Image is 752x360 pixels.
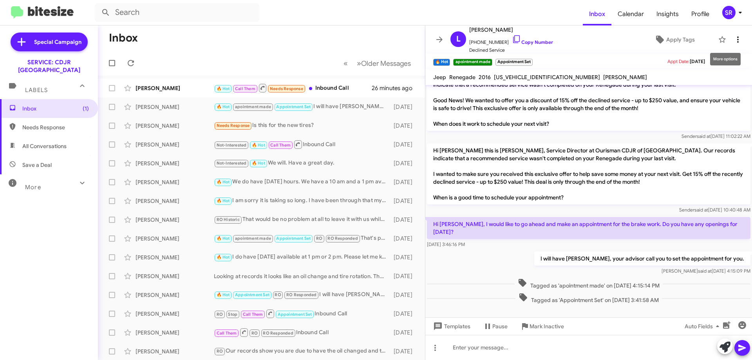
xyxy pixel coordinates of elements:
div: [PERSON_NAME] [136,216,214,224]
span: said at [697,133,710,139]
span: Appt Date: [667,58,690,64]
span: [PHONE_NUMBER] [469,34,553,46]
span: Auto Fields [685,319,722,333]
div: That's perfect. [214,234,390,243]
span: 🔥 Hot [217,104,230,109]
span: Pause [492,319,508,333]
span: 🔥 Hot [217,236,230,241]
a: Insights [650,3,685,25]
span: All Conversations [22,142,67,150]
p: Hi [PERSON_NAME] this is [PERSON_NAME], Service Director at Ourisman CDJR of [GEOGRAPHIC_DATA]. O... [427,143,750,204]
div: Inbound Call [214,327,390,337]
div: [DATE] [390,291,419,299]
a: Profile [685,3,716,25]
div: Our records show you are due to have the oil changed and tires rotated, unless you already had th... [214,347,390,356]
div: I am sorry it is taking so long. I have been through that myself. Please let us know if we can he... [214,196,390,205]
div: [DATE] [390,122,419,130]
span: Needs Response [270,86,303,91]
p: Hi [PERSON_NAME] this is [PERSON_NAME], Service Director at Ourisman CDJR of [GEOGRAPHIC_DATA]. O... [427,70,750,131]
small: apointment made [453,59,492,66]
p: Hi [PERSON_NAME], I would like to go ahead and make an appointment for the brake work. Do you hav... [427,217,750,239]
span: 🔥 Hot [217,292,230,297]
span: 🔥 Hot [217,179,230,185]
div: [PERSON_NAME] [136,197,214,205]
span: Appointment Set [276,104,311,109]
div: I do have [DATE] available at 1 pm or 2 pm. Please let me know if one of these times works for you. [214,253,390,262]
span: Declined Service [469,46,553,54]
div: [DATE] [390,310,419,318]
button: Templates [425,319,477,333]
a: Copy Number [512,39,553,45]
span: Tagged as 'apointment made' on [DATE] 4:15:14 PM [515,278,663,289]
span: Not-Interested [217,143,247,148]
div: [PERSON_NAME] [136,122,214,130]
div: [DATE] [390,159,419,167]
div: [DATE] [390,178,419,186]
span: RO [217,349,223,354]
div: [PERSON_NAME] [136,159,214,167]
span: Call Them [235,86,255,91]
div: [PERSON_NAME] [136,103,214,111]
div: I will have [PERSON_NAME] call you and set everything up for you. [214,290,390,299]
button: Apply Tags [634,33,714,47]
span: « [343,58,348,68]
span: RO Responded [286,292,316,297]
span: [PERSON_NAME] [469,25,553,34]
div: [PERSON_NAME] [136,235,214,242]
span: Sender [DATE] 10:40:48 AM [679,207,750,213]
span: Mark Inactive [530,319,564,333]
span: Inbox [583,3,611,25]
span: Call Them [243,312,263,317]
nav: Page navigation example [339,55,416,71]
button: Mark Inactive [514,319,570,333]
span: Older Messages [361,59,411,68]
div: [PERSON_NAME] [136,141,214,148]
span: More [25,184,41,191]
div: [DATE] [390,235,419,242]
span: RO Responded [327,236,358,241]
span: Save a Deal [22,161,52,169]
span: said at [698,268,712,274]
div: Inbound Call [214,83,372,93]
span: Appointment Set [235,292,269,297]
span: [DATE] 3:46:16 PM [427,241,465,247]
span: apointment made [235,104,271,109]
div: [DATE] [390,103,419,111]
div: [PERSON_NAME] [136,310,214,318]
span: 🔥 Hot [217,86,230,91]
div: [PERSON_NAME] [136,272,214,280]
span: Call Them [217,331,237,336]
span: RO Historic [217,217,240,222]
span: apointment made [235,236,271,241]
h1: Inbox [109,32,138,44]
span: [US_VEHICLE_IDENTIFICATION_NUMBER] [494,74,600,81]
div: [DATE] [390,347,419,355]
span: Appointment Set [276,236,311,241]
a: Special Campaign [11,33,88,51]
span: Needs Response [217,123,250,128]
div: [PERSON_NAME] [136,253,214,261]
div: Is this for the new tires? [214,121,390,130]
div: [PERSON_NAME] [136,347,214,355]
span: 🔥 Hot [252,143,265,148]
div: We will. Have a great day. [214,159,390,168]
a: Calendar [611,3,650,25]
span: 🔥 Hot [217,255,230,260]
div: [PERSON_NAME] [136,178,214,186]
span: Apply Tags [666,33,695,47]
span: 2016 [479,74,491,81]
div: Inbound Call [214,309,390,318]
div: [DATE] [390,197,419,205]
span: Templates [432,319,470,333]
div: [PERSON_NAME] [136,329,214,336]
span: Special Campaign [34,38,81,46]
button: Auto Fields [678,319,728,333]
div: [PERSON_NAME] [136,291,214,299]
span: Labels [25,87,48,94]
div: [DATE] [390,216,419,224]
p: I will have [PERSON_NAME], your advisor call you to set the appointment for you. [534,251,750,266]
span: (1) [83,105,89,112]
span: RO [316,236,322,241]
span: Sender [DATE] 11:02:22 AM [681,133,750,139]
